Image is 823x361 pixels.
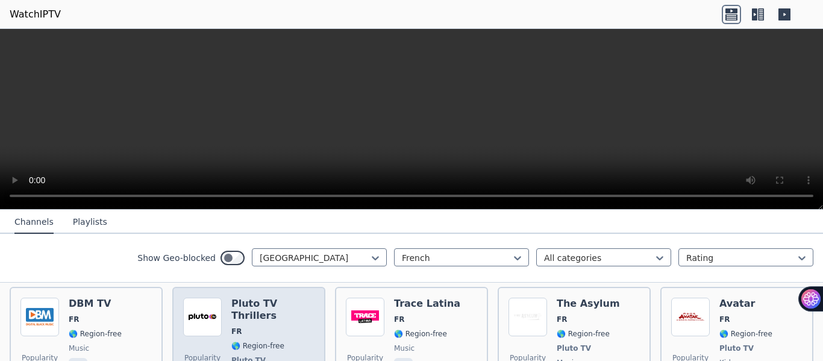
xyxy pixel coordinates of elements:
h6: Pluto TV Thrillers [231,298,314,322]
span: FR [557,315,567,324]
span: 🌎 Region-free [69,329,122,339]
button: Channels [14,211,54,234]
img: Trace Latina [346,298,384,336]
h6: The Asylum [557,298,620,310]
span: FR [719,315,730,324]
label: Show Geo-blocked [137,252,216,264]
h6: Trace Latina [394,298,460,310]
button: Playlists [73,211,107,234]
span: FR [394,315,404,324]
img: DBM TV [20,298,59,336]
a: WatchIPTV [10,7,61,22]
span: music [394,344,415,353]
span: 🌎 Region-free [231,341,284,351]
span: Pluto TV [719,344,754,353]
img: The Asylum [509,298,547,336]
span: music [69,344,89,353]
span: Pluto TV [557,344,591,353]
img: Pluto TV Thrillers [183,298,222,336]
h6: Avatar [719,298,772,310]
span: FR [231,327,242,336]
img: Avatar [671,298,710,336]
span: 🌎 Region-free [719,329,772,339]
span: 🌎 Region-free [394,329,447,339]
h6: DBM TV [69,298,122,310]
span: 🌎 Region-free [557,329,610,339]
span: FR [69,315,79,324]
